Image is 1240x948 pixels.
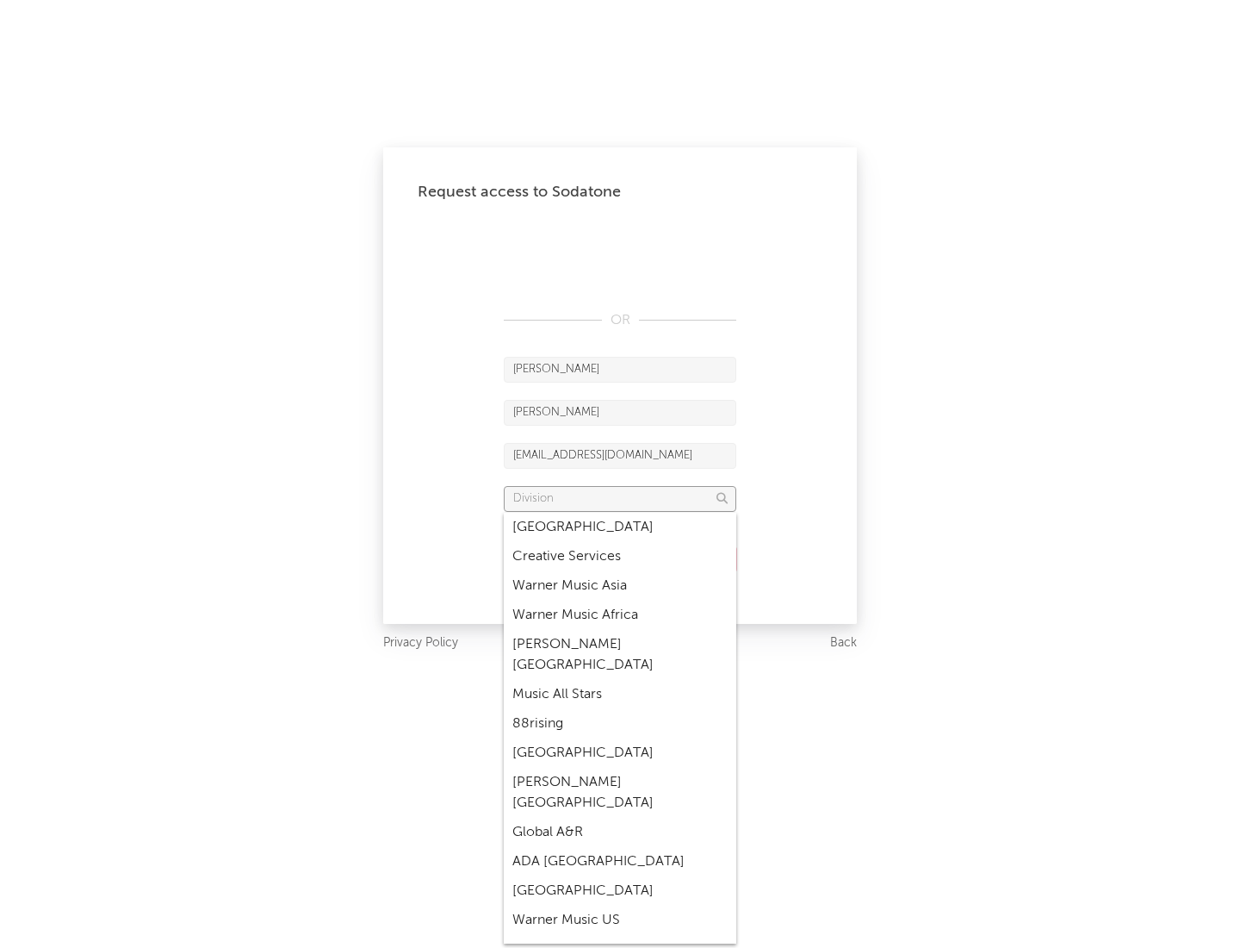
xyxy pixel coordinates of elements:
[504,876,736,906] div: [GEOGRAPHIC_DATA]
[504,768,736,818] div: [PERSON_NAME] [GEOGRAPHIC_DATA]
[830,633,857,654] a: Back
[418,182,822,203] div: Request access to Sodatone
[504,709,736,739] div: 88rising
[504,601,736,630] div: Warner Music Africa
[504,542,736,571] div: Creative Services
[504,443,736,469] input: Email
[504,310,736,331] div: OR
[504,680,736,709] div: Music All Stars
[504,357,736,383] input: First Name
[504,486,736,512] input: Division
[504,400,736,426] input: Last Name
[504,847,736,876] div: ADA [GEOGRAPHIC_DATA]
[504,818,736,847] div: Global A&R
[504,513,736,542] div: [GEOGRAPHIC_DATA]
[504,906,736,935] div: Warner Music US
[383,633,458,654] a: Privacy Policy
[504,739,736,768] div: [GEOGRAPHIC_DATA]
[504,630,736,680] div: [PERSON_NAME] [GEOGRAPHIC_DATA]
[504,571,736,601] div: Warner Music Asia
